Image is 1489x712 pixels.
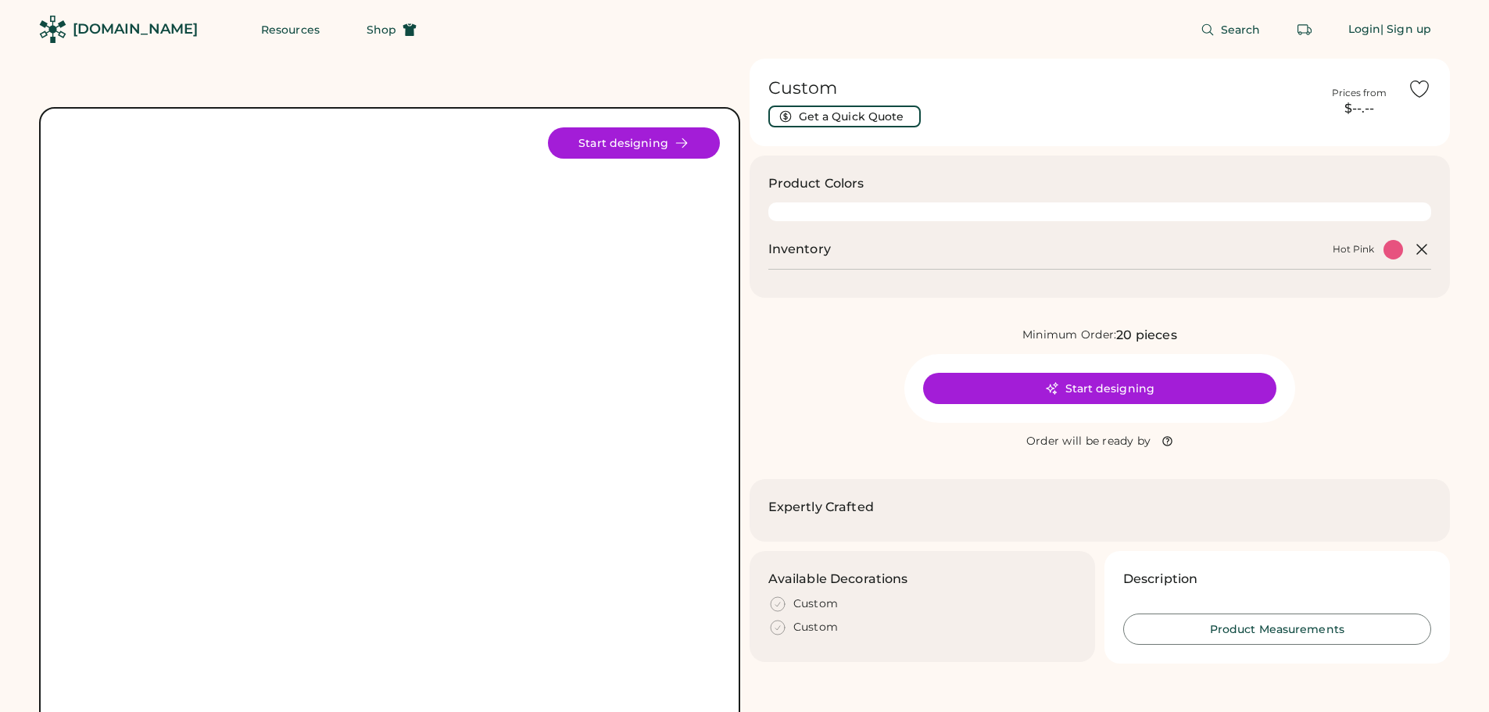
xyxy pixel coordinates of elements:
[1123,570,1198,589] h3: Description
[923,373,1276,404] button: Start designing
[768,570,908,589] h3: Available Decorations
[793,620,839,635] div: Custom
[793,596,839,612] div: Custom
[768,498,874,517] h2: Expertly Crafted
[348,14,435,45] button: Shop
[1123,614,1431,645] button: Product Measurements
[1320,99,1398,118] div: $--.--
[768,174,864,193] h3: Product Colors
[768,77,1312,99] h1: Custom
[367,24,396,35] span: Shop
[1182,14,1280,45] button: Search
[1348,22,1381,38] div: Login
[1022,327,1117,343] div: Minimum Order:
[768,106,921,127] button: Get a Quick Quote
[1380,22,1431,38] div: | Sign up
[1289,14,1320,45] button: Retrieve an order
[768,240,831,259] h2: Inventory
[1333,243,1374,256] div: Hot Pink
[1116,326,1176,345] div: 20 pieces
[73,20,198,39] div: [DOMAIN_NAME]
[39,16,66,43] img: Rendered Logo - Screens
[1221,24,1261,35] span: Search
[1332,87,1387,99] div: Prices from
[548,127,720,159] button: Start designing
[242,14,338,45] button: Resources
[1026,434,1151,449] div: Order will be ready by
